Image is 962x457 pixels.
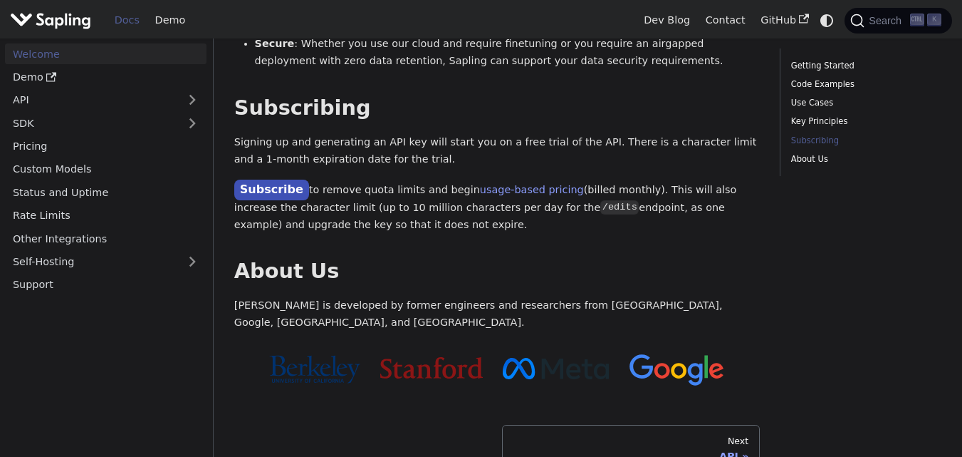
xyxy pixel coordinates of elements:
a: Other Integrations [5,228,206,249]
a: Subscribe [234,180,309,200]
a: Dev Blog [636,9,697,31]
a: Key Principles [791,115,936,128]
a: Self-Hosting [5,252,206,272]
img: Meta [503,358,609,379]
span: Search [864,15,910,26]
strong: Secure [255,38,295,49]
a: Support [5,274,206,295]
a: Code Examples [791,78,936,91]
a: Demo [5,67,206,88]
code: /edits [600,200,639,215]
a: Subscribing [791,134,936,148]
h2: Subscribing [234,96,760,121]
a: Sapling.ai [10,10,96,31]
a: Demo [147,9,193,31]
a: usage-based pricing [480,184,584,195]
button: Switch between dark and light mode (currently system mode) [817,10,837,31]
button: Search (Ctrl+K) [845,8,951,34]
a: Status and Uptime [5,182,206,202]
img: Cal [269,355,360,384]
div: Next [513,436,748,447]
button: Expand sidebar category 'API' [178,90,206,111]
a: Welcome [5,43,206,64]
a: SDK [5,113,178,133]
p: Signing up and generating an API key will start you on a free trial of the API. There is a charac... [234,134,760,168]
a: Getting Started [791,59,936,73]
a: Use Cases [791,96,936,110]
p: [PERSON_NAME] is developed by former engineers and researchers from [GEOGRAPHIC_DATA], Google, [G... [234,297,760,332]
li: : Whether you use our cloud and require finetuning or you require an airgapped deployment with ze... [255,36,760,70]
a: Rate Limits [5,205,206,226]
h2: About Us [234,259,760,284]
img: Stanford [380,357,482,379]
button: Expand sidebar category 'SDK' [178,113,206,133]
img: Sapling.ai [10,10,91,31]
kbd: K [927,14,941,26]
a: Docs [107,9,147,31]
a: GitHub [753,9,816,31]
p: to remove quota limits and begin (billed monthly). This will also increase the character limit (u... [234,180,760,233]
a: API [5,90,178,111]
img: Google [629,354,724,386]
a: Contact [698,9,753,31]
a: Pricing [5,136,206,157]
a: Custom Models [5,159,206,180]
a: About Us [791,153,936,166]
